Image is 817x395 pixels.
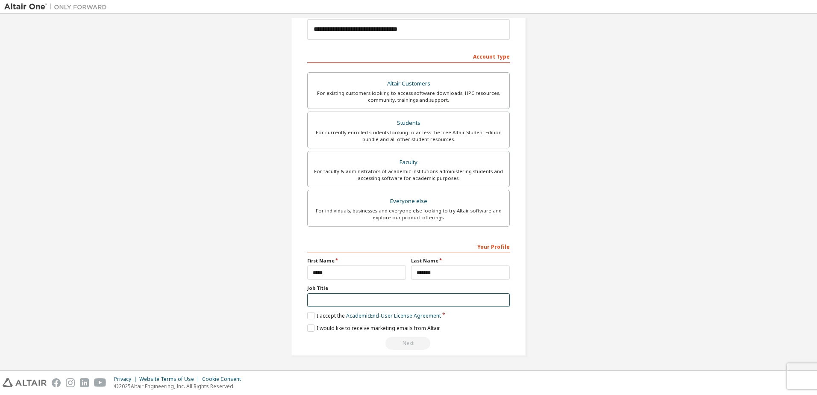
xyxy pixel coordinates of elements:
[313,168,504,182] div: For faculty & administrators of academic institutions administering students and accessing softwa...
[94,378,106,387] img: youtube.svg
[307,337,510,350] div: Read and acccept EULA to continue
[307,312,441,319] label: I accept the
[307,285,510,292] label: Job Title
[66,378,75,387] img: instagram.svg
[80,378,89,387] img: linkedin.svg
[52,378,61,387] img: facebook.svg
[313,78,504,90] div: Altair Customers
[307,324,440,332] label: I would like to receive marketing emails from Altair
[139,376,202,383] div: Website Terms of Use
[411,257,510,264] label: Last Name
[313,129,504,143] div: For currently enrolled students looking to access the free Altair Student Edition bundle and all ...
[307,49,510,63] div: Account Type
[114,383,246,390] p: © 2025 Altair Engineering, Inc. All Rights Reserved.
[114,376,139,383] div: Privacy
[202,376,246,383] div: Cookie Consent
[313,156,504,168] div: Faculty
[307,257,406,264] label: First Name
[307,239,510,253] div: Your Profile
[313,207,504,221] div: For individuals, businesses and everyone else looking to try Altair software and explore our prod...
[4,3,111,11] img: Altair One
[3,378,47,387] img: altair_logo.svg
[313,117,504,129] div: Students
[346,312,441,319] a: Academic End-User License Agreement
[313,90,504,103] div: For existing customers looking to access software downloads, HPC resources, community, trainings ...
[313,195,504,207] div: Everyone else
